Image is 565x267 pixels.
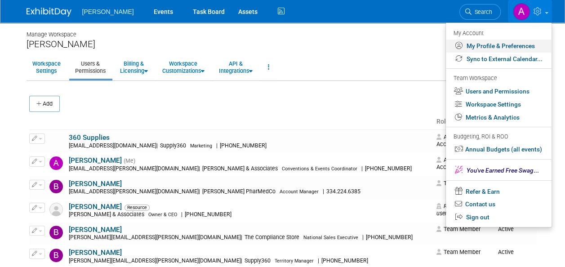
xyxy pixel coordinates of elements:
span: Marketing [190,143,212,149]
a: WorkspaceSettings [27,56,67,78]
span: [PERSON_NAME] [82,8,134,15]
a: Annual Budgets (all events) [446,143,552,156]
div: My Account [454,27,543,38]
a: Sync to External Calendar... [446,53,552,66]
span: Admin / Full Access [436,156,473,170]
span: [PHONE_NUMBER] [319,258,371,264]
span: | [216,142,218,149]
a: [PERSON_NAME] [69,156,122,165]
a: Contact us [446,198,552,211]
th: Role [432,114,494,129]
span: Team Member [436,249,480,255]
span: | [199,165,200,172]
span: [PHONE_NUMBER] [363,165,414,172]
img: ExhibitDay [27,8,71,17]
span: (Me) [124,158,135,164]
a: API &Integrations [213,56,258,78]
a: [PERSON_NAME] [69,249,122,257]
span: [PERSON_NAME] PharMedCo [200,188,278,195]
span: | [362,234,364,240]
img: Ben Biser [49,180,63,193]
img: Brent Hudson [49,249,63,262]
a: WorkspaceCustomizations [156,56,210,78]
img: Brandon Stephens [49,226,63,239]
span: Supply360 [242,258,273,264]
a: Users and Permissions [446,85,552,98]
a: [PERSON_NAME] [69,226,122,234]
span: Active [498,226,514,232]
div: [PERSON_NAME] [27,39,539,50]
div: [PERSON_NAME][EMAIL_ADDRESS][PERSON_NAME][DOMAIN_NAME] [69,258,431,265]
span: [PHONE_NUMBER] [364,234,415,240]
span: ... [467,167,539,174]
span: Resource (non-user) [436,203,480,217]
img: Resource [49,203,63,216]
img: Amber Vincent [49,156,63,170]
span: Account Manager [280,189,319,195]
a: Workspace Settings [446,98,552,111]
span: Search [472,9,492,15]
div: [EMAIL_ADDRESS][PERSON_NAME][DOMAIN_NAME] [69,165,431,173]
span: [PERSON_NAME] & Associates [200,165,280,172]
span: Team Member [436,180,480,187]
span: | [199,188,200,195]
a: Sign out [446,211,552,224]
a: You've Earned Free Swag... [446,163,552,177]
div: Manage Workspace [27,22,539,39]
span: Active [498,249,514,255]
span: | [323,188,324,195]
span: | [241,258,242,264]
a: Refer & Earn [446,184,552,198]
button: Add [29,96,60,112]
span: National Sales Executive [303,235,358,240]
span: Territory Manager [275,258,314,264]
a: [PERSON_NAME] [69,180,122,188]
span: The Compliance Store [242,234,302,240]
span: Conventions & Events Coordinator [282,166,357,172]
span: [PHONE_NUMBER] [218,142,269,149]
div: [EMAIL_ADDRESS][PERSON_NAME][DOMAIN_NAME] [69,188,431,196]
img: 360 Supplies [49,133,63,147]
span: Team Member [436,226,480,232]
a: Search [459,4,501,20]
span: 334.224.6385 [324,188,363,195]
div: [PERSON_NAME][EMAIL_ADDRESS][PERSON_NAME][DOMAIN_NAME] [69,234,431,241]
a: Billing &Licensing [114,56,154,78]
span: | [318,258,319,264]
span: | [156,142,158,149]
img: Amber Vincent [513,3,530,20]
div: Budgeting, ROI & ROO [454,132,543,142]
span: | [181,211,182,218]
span: You've Earned Free Swag [467,167,534,174]
span: | [241,234,242,240]
span: Resource [125,205,150,211]
a: [PERSON_NAME] [69,203,122,211]
a: My Profile & Preferences [446,40,552,53]
span: Owner & CEO [148,212,177,218]
a: 360 Supplies [69,133,110,142]
div: Team Workspace [454,74,543,84]
span: | [361,165,363,172]
div: [EMAIL_ADDRESS][DOMAIN_NAME] [69,142,431,150]
span: [PERSON_NAME] & Associates [69,211,147,218]
a: Metrics & Analytics [446,111,552,124]
span: Admin / Full Access [436,133,473,147]
a: Users &Permissions [69,56,111,78]
span: [PHONE_NUMBER] [182,211,234,218]
span: Supply360 [158,142,189,149]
